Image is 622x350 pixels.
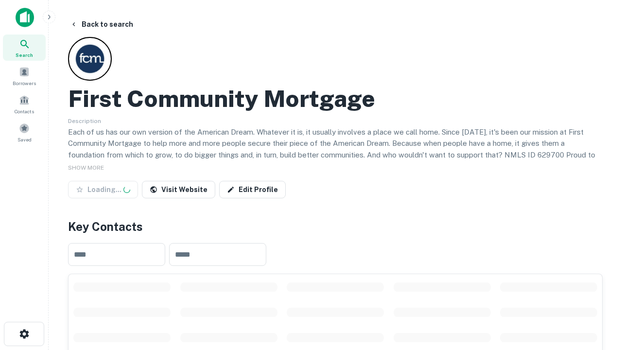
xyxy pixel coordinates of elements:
span: Borrowers [13,79,36,87]
span: Search [16,51,33,59]
a: Saved [3,119,46,145]
a: Visit Website [142,181,215,198]
span: Saved [17,136,32,143]
a: Borrowers [3,63,46,89]
span: Contacts [15,107,34,115]
a: Search [3,35,46,61]
span: Description [68,118,101,124]
a: Edit Profile [219,181,286,198]
span: SHOW MORE [68,164,104,171]
button: Back to search [66,16,137,33]
h2: First Community Mortgage [68,85,375,113]
iframe: Chat Widget [573,272,622,319]
h4: Key Contacts [68,218,603,235]
img: capitalize-icon.png [16,8,34,27]
p: Each of us has our own version of the American Dream. Whatever it is, it usually involves a place... [68,126,603,172]
a: Contacts [3,91,46,117]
